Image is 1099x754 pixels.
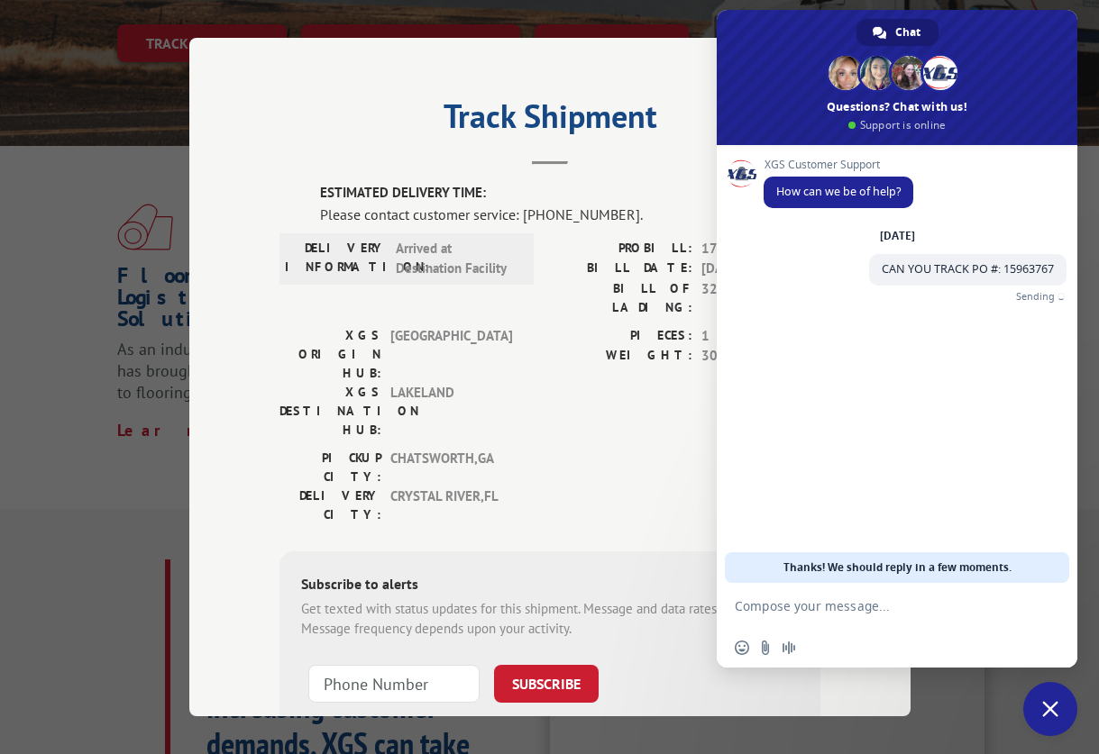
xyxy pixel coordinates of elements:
label: PIECES: [550,325,692,346]
a: Close chat [1023,682,1077,736]
label: DELIVERY INFORMATION: [285,238,387,278]
strong: Note: [301,713,333,731]
span: How can we be of help? [776,184,901,199]
span: Arrived at Destination Facility [396,238,517,278]
label: ESTIMATED DELIVERY TIME: [320,183,820,204]
span: XGS Customer Support [764,159,913,171]
span: CAN YOU TRACK PO #: 15963767 [882,261,1054,277]
span: [DATE] [701,259,820,279]
label: XGS DESTINATION HUB: [279,382,381,439]
span: Audio message [782,640,796,655]
label: PICKUP CITY: [279,448,381,486]
span: Thanks! We should reply in a few moments. [783,552,1012,583]
input: Phone Number [308,664,480,702]
span: Send a file [758,640,773,655]
button: SUBSCRIBE [494,664,599,702]
span: Insert an emoji [735,640,749,655]
div: Please contact customer service: [PHONE_NUMBER]. [320,203,820,224]
span: Chat [895,19,920,46]
label: BILL DATE: [550,259,692,279]
label: PROBILL: [550,238,692,259]
h2: Track Shipment [279,104,820,138]
div: Subscribe to alerts [301,572,799,598]
span: 30 [701,346,820,367]
span: CRYSTAL RIVER , FL [390,486,512,523]
div: [DATE] [880,231,915,241]
span: Sending [1016,290,1055,303]
label: XGS ORIGIN HUB: [279,325,381,382]
a: Chat [856,19,939,46]
label: WEIGHT: [550,346,692,367]
span: 1 [701,325,820,346]
span: [GEOGRAPHIC_DATA] [390,325,512,382]
label: BILL OF LADING: [550,278,692,316]
span: LAKELAND [390,382,512,439]
span: 17589636 [701,238,820,259]
span: CHATSWORTH , GA [390,448,512,486]
span: 3299353 [701,278,820,316]
label: DELIVERY CITY: [279,486,381,523]
div: Get texted with status updates for this shipment. Message and data rates may apply. Message frequ... [301,598,799,639]
textarea: Compose your message... [735,583,1023,628]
